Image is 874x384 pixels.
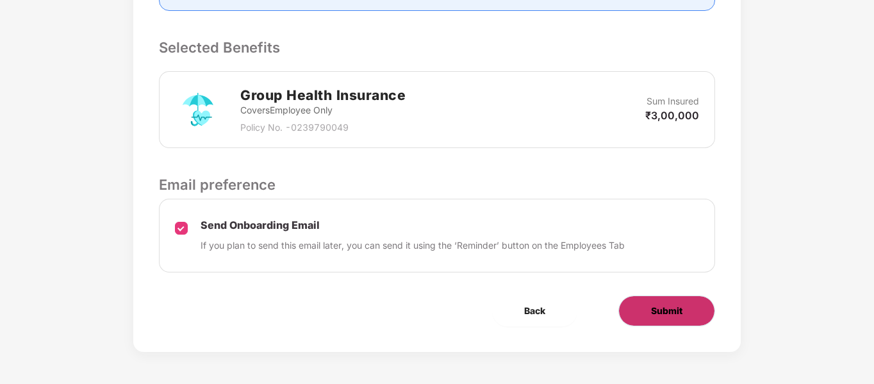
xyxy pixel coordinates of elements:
p: Send Onboarding Email [201,219,625,232]
p: Sum Insured [647,94,699,108]
p: Selected Benefits [159,37,714,58]
p: If you plan to send this email later, you can send it using the ‘Reminder’ button on the Employee... [201,238,625,253]
button: Back [492,296,577,326]
span: Back [524,304,545,318]
button: Submit [618,296,715,326]
span: Submit [651,304,682,318]
p: Policy No. - 0239790049 [240,121,406,135]
h2: Group Health Insurance [240,85,406,106]
img: svg+xml;base64,PHN2ZyB4bWxucz0iaHR0cDovL3d3dy53My5vcmcvMjAwMC9zdmciIHdpZHRoPSI3MiIgaGVpZ2h0PSI3Mi... [175,87,221,133]
p: Covers Employee Only [240,103,406,117]
p: ₹3,00,000 [645,108,699,122]
p: Email preference [159,174,714,196]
